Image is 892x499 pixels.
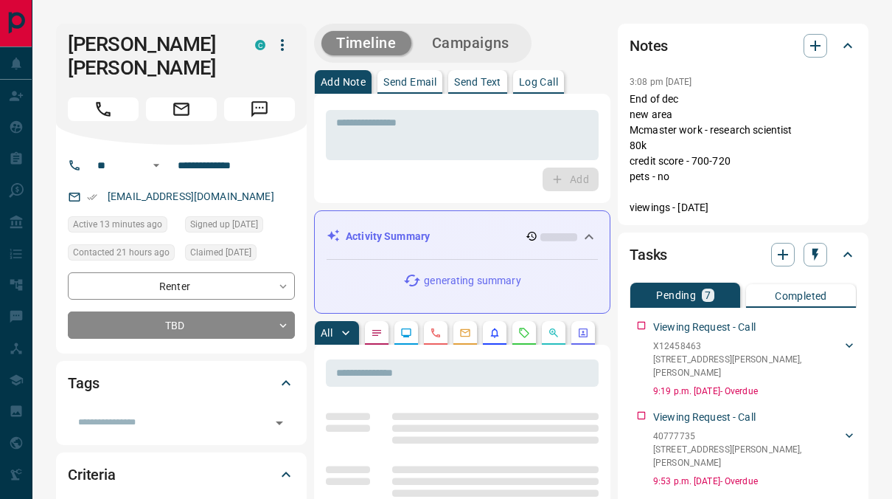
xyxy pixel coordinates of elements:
button: Open [147,156,165,174]
svg: Listing Alerts [489,327,501,339]
span: Active 13 minutes ago [73,217,162,232]
p: 9:53 p.m. [DATE] - Overdue [653,475,857,488]
p: [STREET_ADDRESS][PERSON_NAME] , [PERSON_NAME] [653,443,842,469]
div: condos.ca [255,40,265,50]
span: Signed up [DATE] [190,217,258,232]
p: Viewing Request - Call [653,410,756,425]
h2: Criteria [68,463,116,486]
h2: Notes [630,34,668,58]
button: Open [269,413,290,433]
p: Completed [775,291,827,301]
p: Log Call [519,77,558,87]
p: 40777735 [653,430,842,443]
p: Send Text [454,77,501,87]
p: 3:08 pm [DATE] [630,77,692,87]
div: Activity Summary [327,223,598,250]
svg: Requests [518,327,530,339]
p: Add Note [321,77,366,87]
a: [EMAIL_ADDRESS][DOMAIN_NAME] [108,190,274,202]
div: Notes [630,28,857,63]
div: Criteria [68,457,295,492]
svg: Lead Browsing Activity [400,327,412,339]
span: Contacted 21 hours ago [73,245,170,260]
div: Renter [68,272,295,300]
p: Send Email [383,77,436,87]
svg: Opportunities [548,327,560,339]
p: X12458463 [653,340,842,353]
h2: Tasks [630,243,667,266]
span: Call [68,97,139,121]
h1: [PERSON_NAME] [PERSON_NAME] [68,32,233,80]
svg: Calls [430,327,442,339]
p: End of dec new area Mcmaster work - research scientist 80k credit score - 700-720 pets - no viewi... [630,92,857,216]
div: Tags [68,365,295,401]
p: 7 [705,290,711,300]
p: All [321,328,332,338]
div: X12458463[STREET_ADDRESS][PERSON_NAME],[PERSON_NAME] [653,337,857,382]
div: Thu Oct 09 2025 [185,244,295,265]
button: Campaigns [417,31,524,55]
span: Message [224,97,295,121]
svg: Emails [459,327,471,339]
svg: Agent Actions [577,327,589,339]
div: Thu Oct 09 2025 [185,216,295,237]
div: TBD [68,312,295,339]
p: 9:19 p.m. [DATE] - Overdue [653,385,857,398]
p: Activity Summary [346,229,430,244]
h2: Tags [68,371,99,395]
p: generating summary [424,273,520,289]
svg: Notes [371,327,383,339]
svg: Email Verified [87,192,97,202]
div: Wed Oct 15 2025 [68,216,178,237]
button: Timeline [321,31,411,55]
span: Email [146,97,217,121]
div: Tue Oct 14 2025 [68,244,178,265]
p: Viewing Request - Call [653,320,756,335]
p: Pending [656,290,696,300]
div: Tasks [630,237,857,272]
div: 40777735[STREET_ADDRESS][PERSON_NAME],[PERSON_NAME] [653,427,857,472]
span: Claimed [DATE] [190,245,251,260]
p: [STREET_ADDRESS][PERSON_NAME] , [PERSON_NAME] [653,353,842,379]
